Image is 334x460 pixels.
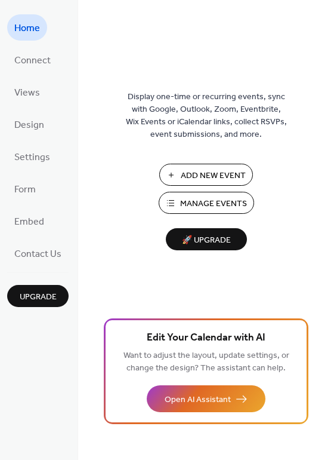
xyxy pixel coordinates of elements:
button: 🚀 Upgrade [166,228,247,250]
span: Home [14,19,40,38]
a: Settings [7,143,57,170]
span: Design [14,116,44,135]
span: Form [14,180,36,200]
span: 🚀 Upgrade [173,232,240,249]
a: Design [7,111,51,137]
button: Add New Event [159,164,253,186]
span: Edit Your Calendar with AI [147,330,265,346]
span: Open AI Assistant [165,394,231,406]
a: Views [7,79,47,105]
button: Upgrade [7,285,69,307]
button: Open AI Assistant [147,385,265,412]
span: Want to adjust the layout, update settings, or change the design? The assistant can help. [123,348,289,376]
a: Contact Us [7,240,69,266]
span: Connect [14,51,51,70]
span: Settings [14,148,50,167]
a: Embed [7,208,51,234]
a: Form [7,176,43,202]
a: Home [7,14,47,41]
span: Upgrade [20,291,57,303]
span: Views [14,84,40,103]
span: Add New Event [181,170,246,182]
span: Manage Events [180,198,247,210]
span: Display one-time or recurring events, sync with Google, Outlook, Zoom, Eventbrite, Wix Events or ... [126,91,287,141]
button: Manage Events [159,192,254,214]
a: Connect [7,47,58,73]
span: Embed [14,213,44,232]
span: Contact Us [14,245,61,264]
